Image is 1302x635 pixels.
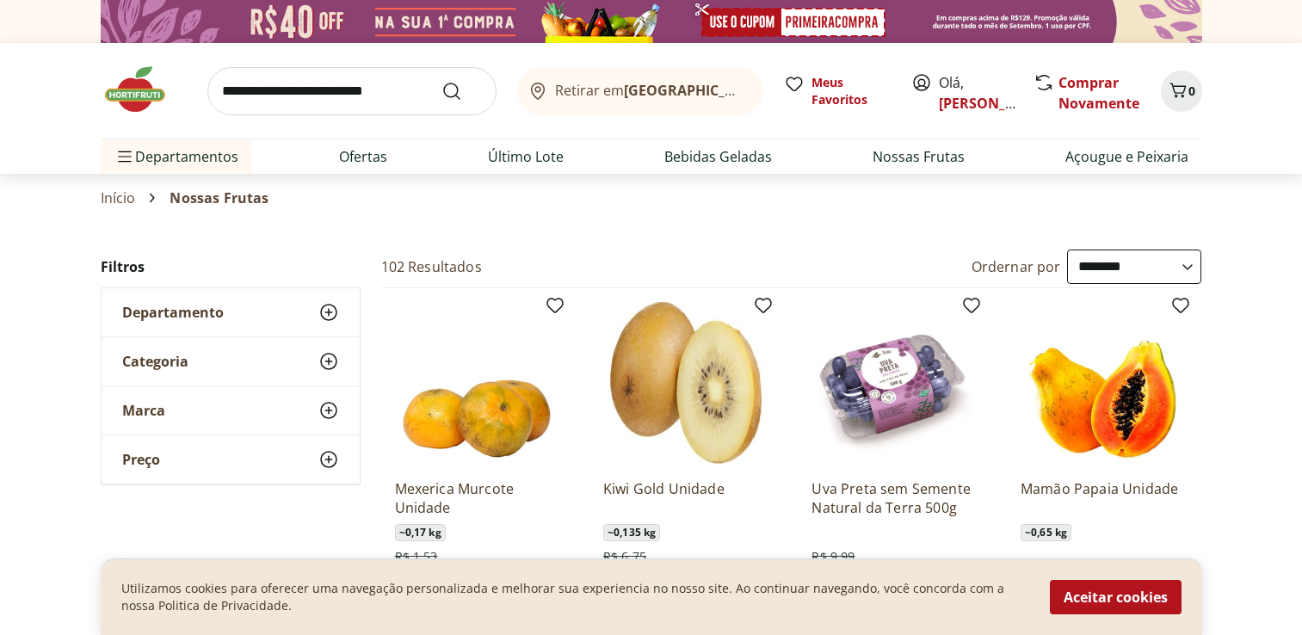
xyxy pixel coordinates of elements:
button: Preço [102,435,360,484]
button: Categoria [102,337,360,385]
span: Departamento [122,304,224,321]
span: Marca [122,402,165,419]
span: ~ 0,17 kg [395,524,446,541]
button: Menu [114,136,135,177]
img: Kiwi Gold Unidade [603,302,767,465]
img: Uva Preta sem Semente Natural da Terra 500g [811,302,975,465]
button: Departamento [102,288,360,336]
button: Carrinho [1161,71,1202,112]
span: Retirar em [555,83,745,98]
span: Meus Favoritos [811,74,891,108]
a: Meus Favoritos [784,74,891,108]
span: Nossas Frutas [170,190,268,206]
span: 0 [1188,83,1195,99]
a: Kiwi Gold Unidade [603,479,767,517]
a: Mexerica Murcote Unidade [395,479,558,517]
span: R$ 6,75 [603,548,646,565]
span: ~ 0,135 kg [603,524,660,541]
span: Departamentos [114,136,238,177]
h2: Filtros [101,250,361,284]
a: Início [101,190,136,206]
span: ~ 0,65 kg [1021,524,1071,541]
h2: 102 Resultados [381,257,482,276]
input: search [207,67,497,115]
span: R$ 1,53 [395,548,438,565]
a: Comprar Novamente [1058,73,1139,113]
a: Uva Preta sem Semente Natural da Terra 500g [811,479,975,517]
button: Submit Search [441,81,483,102]
button: Aceitar cookies [1050,580,1182,614]
a: Nossas Frutas [873,146,965,167]
span: R$ 9,99 [811,548,855,565]
label: Ordernar por [972,257,1061,276]
button: Retirar em[GEOGRAPHIC_DATA]/[GEOGRAPHIC_DATA] [517,67,763,115]
a: Açougue e Peixaria [1065,146,1188,167]
a: Ofertas [339,146,387,167]
p: Utilizamos cookies para oferecer uma navegação personalizada e melhorar sua experiencia no nosso ... [121,580,1029,614]
b: [GEOGRAPHIC_DATA]/[GEOGRAPHIC_DATA] [624,81,914,100]
a: [PERSON_NAME] [939,94,1051,113]
a: Bebidas Geladas [664,146,772,167]
span: Preço [122,451,160,468]
span: Categoria [122,353,188,370]
span: Olá, [939,72,1015,114]
img: Mexerica Murcote Unidade [395,302,558,465]
button: Marca [102,386,360,435]
img: Hortifruti [101,64,187,115]
img: Mamão Papaia Unidade [1021,302,1184,465]
a: Último Lote [488,146,564,167]
a: Mamão Papaia Unidade [1021,479,1184,517]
